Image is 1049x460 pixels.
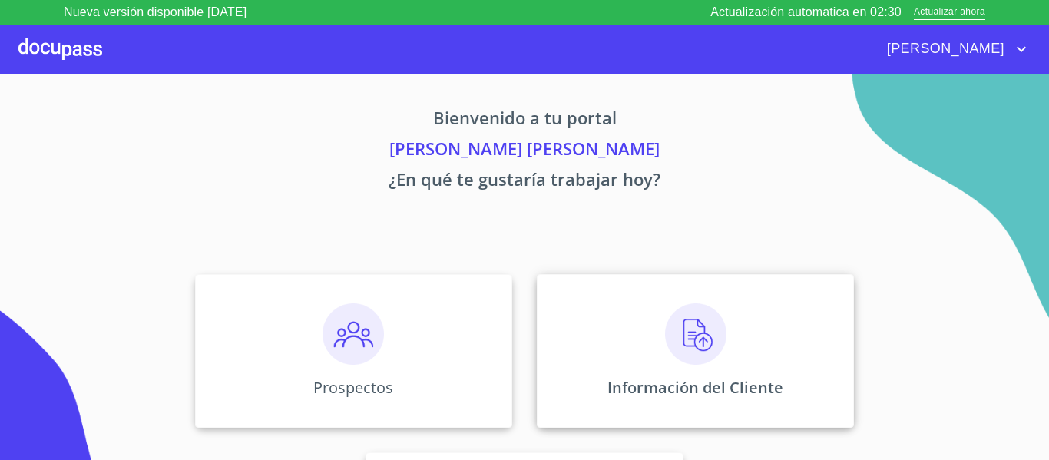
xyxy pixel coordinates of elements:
span: [PERSON_NAME] [875,37,1012,61]
p: ¿En qué te gustaría trabajar hoy? [51,167,998,197]
p: Información del Cliente [607,377,783,398]
p: Bienvenido a tu portal [51,105,998,136]
p: Nueva versión disponible [DATE] [64,3,247,22]
img: carga.png [665,303,726,365]
button: account of current user [875,37,1031,61]
img: prospectos.png [323,303,384,365]
p: Prospectos [313,377,393,398]
p: Actualización automatica en 02:30 [710,3,902,22]
p: [PERSON_NAME] [PERSON_NAME] [51,136,998,167]
span: Actualizar ahora [914,5,985,21]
